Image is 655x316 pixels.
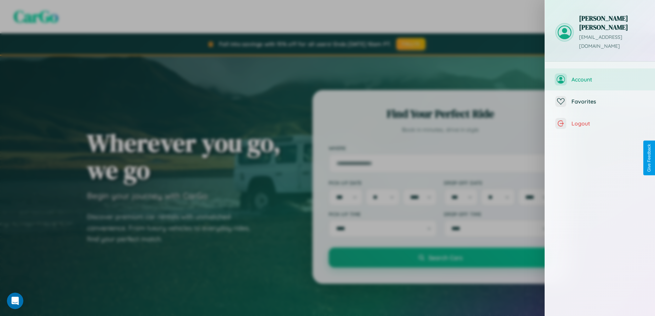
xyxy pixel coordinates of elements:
[571,76,645,83] span: Account
[579,33,645,51] p: [EMAIL_ADDRESS][DOMAIN_NAME]
[545,90,655,112] button: Favorites
[545,68,655,90] button: Account
[647,144,652,172] div: Give Feedback
[7,293,23,309] iframe: Intercom live chat
[545,112,655,134] button: Logout
[571,120,645,127] span: Logout
[579,14,645,32] h3: [PERSON_NAME] [PERSON_NAME]
[571,98,645,105] span: Favorites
